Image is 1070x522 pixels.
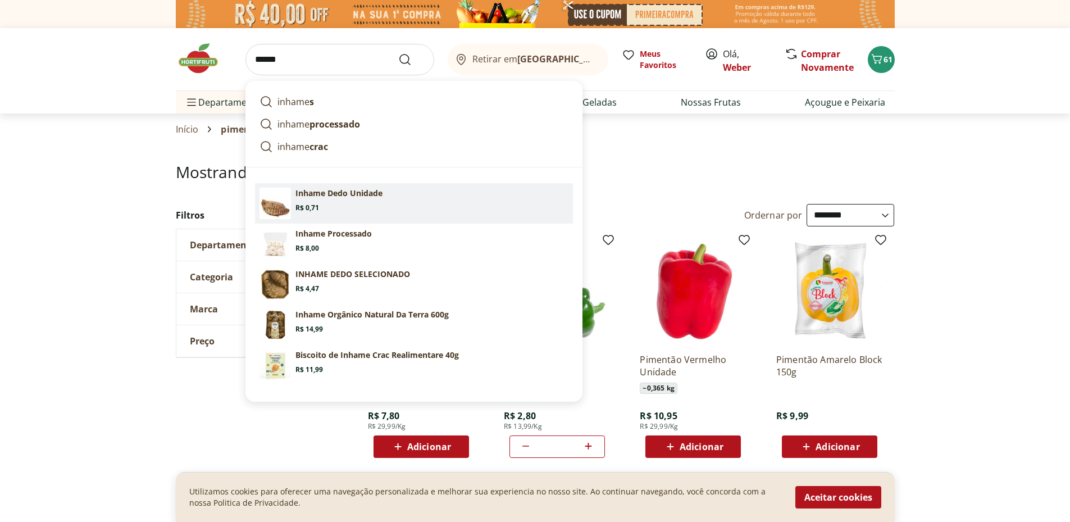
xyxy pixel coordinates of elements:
[309,140,328,153] strong: crac
[255,224,573,264] a: PrincipalInhame ProcessadoR$ 8,00
[190,303,218,315] span: Marca
[795,486,881,509] button: Aceitar cookies
[259,309,291,341] img: Principal
[368,410,400,422] span: R$ 7,80
[448,44,608,75] button: Retirar em[GEOGRAPHIC_DATA]/[GEOGRAPHIC_DATA]
[295,365,323,374] span: R$ 11,99
[277,140,328,153] p: inhame
[176,124,199,134] a: Início
[805,96,885,109] a: Açougue e Peixaria
[640,353,746,378] a: Pimentão Vermelho Unidade
[640,48,691,71] span: Meus Favoritos
[622,48,691,71] a: Meus Favoritos
[680,442,723,451] span: Adicionar
[295,228,372,239] p: Inhame Processado
[176,204,345,226] h2: Filtros
[801,48,854,74] a: Comprar Novamente
[255,183,573,224] a: Inhame Dedo UnidadeInhame Dedo UnidadeR$ 0,71
[176,229,345,261] button: Departamento
[185,89,266,116] span: Departamentos
[259,188,291,219] img: Inhame Dedo Unidade
[723,47,773,74] span: Olá,
[517,53,707,65] b: [GEOGRAPHIC_DATA]/[GEOGRAPHIC_DATA]
[295,188,383,199] p: Inhame Dedo Unidade
[640,383,677,394] span: ~ 0,365 kg
[723,61,751,74] a: Weber
[309,96,314,108] strong: s
[176,325,345,357] button: Preço
[309,118,360,130] strong: processado
[277,117,360,131] p: inhame
[782,435,877,458] button: Adicionar
[190,239,256,251] span: Departamento
[868,46,895,73] button: Carrinho
[295,309,449,320] p: Inhame Orgânico Natural Da Terra 600g
[816,442,859,451] span: Adicionar
[640,422,678,431] span: R$ 29,99/Kg
[295,325,323,334] span: R$ 14,99
[295,244,319,253] span: R$ 8,00
[407,442,451,451] span: Adicionar
[176,163,895,181] h1: Mostrando resultados para:
[295,203,319,212] span: R$ 0,71
[277,95,314,108] p: inhame
[398,53,425,66] button: Submit Search
[504,410,536,422] span: R$ 2,80
[374,435,469,458] button: Adicionar
[259,269,291,300] img: Principal
[176,42,232,75] img: Hortifruti
[255,113,573,135] a: inhameprocessado
[504,422,542,431] span: R$ 13,99/Kg
[295,349,459,361] p: Biscoito de Inhame Crac Realimentare 40g
[255,264,573,305] a: PrincipalINHAME DEDO SELECIONADOR$ 4,47
[368,422,406,431] span: R$ 29,99/Kg
[255,135,573,158] a: inhamecrac
[776,238,883,344] img: Pimentão Amarelo Block 150g
[176,261,345,293] button: Categoria
[640,410,677,422] span: R$ 10,95
[295,284,319,293] span: R$ 4,47
[190,271,233,283] span: Categoria
[190,335,215,347] span: Preço
[640,238,746,344] img: Pimentão Vermelho Unidade
[255,345,573,385] a: Biscoito de Inhame Crac Realimentare 40gR$ 11,99
[776,353,883,378] a: Pimentão Amarelo Block 150g
[295,269,410,280] p: INHAME DEDO SELECIONADO
[884,54,893,65] span: 61
[255,90,573,113] a: inhames
[255,305,573,345] a: PrincipalInhame Orgânico Natural Da Terra 600gR$ 14,99
[185,89,198,116] button: Menu
[259,228,291,260] img: Principal
[645,435,741,458] button: Adicionar
[221,124,265,134] span: pimentao
[472,54,597,64] span: Retirar em
[245,44,434,75] input: search
[744,209,803,221] label: Ordernar por
[176,293,345,325] button: Marca
[189,486,782,509] p: Utilizamos cookies para oferecer uma navegação personalizada e melhorar sua experiencia no nosso ...
[681,96,741,109] a: Nossas Frutas
[776,410,808,422] span: R$ 9,99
